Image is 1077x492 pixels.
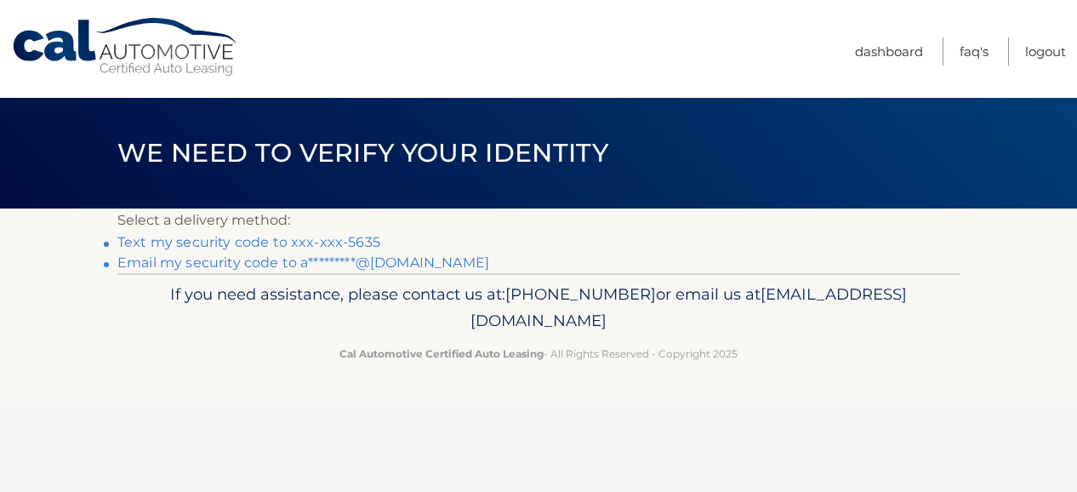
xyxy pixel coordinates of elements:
[128,345,949,363] p: - All Rights Reserved - Copyright 2025
[117,209,960,232] p: Select a delivery method:
[960,37,989,66] a: FAQ's
[1025,37,1066,66] a: Logout
[339,347,544,360] strong: Cal Automotive Certified Auto Leasing
[128,281,949,335] p: If you need assistance, please contact us at: or email us at
[117,255,489,271] a: Email my security code to a*********@[DOMAIN_NAME]
[11,17,241,77] a: Cal Automotive
[117,137,608,169] span: We need to verify your identity
[117,234,380,250] a: Text my security code to xxx-xxx-5635
[855,37,923,66] a: Dashboard
[505,284,656,304] span: [PHONE_NUMBER]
